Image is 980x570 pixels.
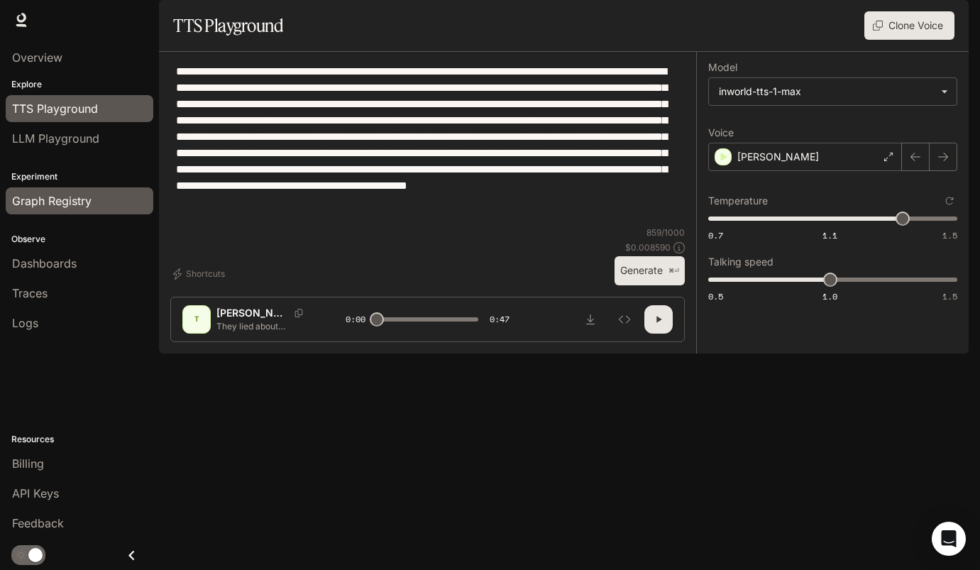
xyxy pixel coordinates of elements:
p: Model [708,62,737,72]
span: 0.7 [708,229,723,241]
span: 1.5 [942,290,957,302]
span: 1.5 [942,229,957,241]
button: Shortcuts [170,263,231,285]
button: Download audio [576,305,605,334]
p: Talking speed [708,257,773,267]
button: Clone Voice [864,11,954,40]
h1: TTS Playground [173,11,283,40]
div: Open Intercom Messenger [932,522,966,556]
div: inworld-tts-1-max [709,78,957,105]
div: T [185,308,208,331]
p: ⌘⏎ [668,267,679,275]
p: [PERSON_NAME] [216,306,289,320]
p: [PERSON_NAME] [737,150,819,164]
button: Inspect [610,305,639,334]
button: Generate⌘⏎ [615,256,685,285]
div: inworld-tts-1-max [719,84,934,99]
button: Reset to default [942,193,957,209]
button: Copy Voice ID [289,309,309,317]
span: 0:47 [490,312,510,327]
p: Temperature [708,196,768,206]
span: 0.5 [708,290,723,302]
span: 1.1 [822,229,837,241]
p: They lied about breakfast being “the most important meal.” It’s not a sacred ritual — it’s just f... [216,320,312,332]
span: 1.0 [822,290,837,302]
span: 0:00 [346,312,365,327]
p: Voice [708,128,734,138]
